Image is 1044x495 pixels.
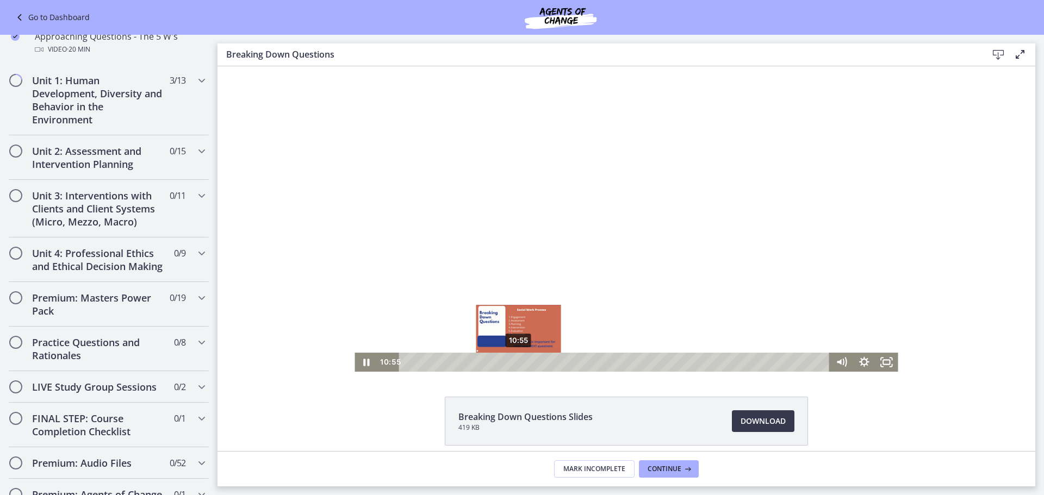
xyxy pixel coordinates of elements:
[226,48,970,61] h3: Breaking Down Questions
[170,145,185,158] span: 0 / 15
[732,410,794,432] a: Download
[170,456,185,469] span: 0 / 52
[458,423,593,432] span: 419 KB
[658,286,681,305] button: Fullscreen
[32,336,165,362] h2: Practice Questions and Rationales
[174,247,185,260] span: 0 / 9
[32,291,165,317] h2: Premium: Masters Power Pack
[174,336,185,349] span: 0 / 8
[639,460,699,478] button: Continue
[170,189,185,202] span: 0 / 11
[458,410,593,423] span: Breaking Down Questions Slides
[635,286,658,305] button: Show settings menu
[32,412,165,438] h2: FINAL STEP: Course Completion Checklist
[32,189,165,228] h2: Unit 3: Interventions with Clients and Client Systems (Micro, Mezzo, Macro)
[32,247,165,273] h2: Unit 4: Professional Ethics and Ethical Decision Making
[32,456,165,469] h2: Premium: Audio Files
[648,465,681,473] span: Continue
[170,291,185,304] span: 0 / 19
[174,412,185,425] span: 0 / 1
[174,380,185,393] span: 0 / 2
[32,74,165,126] h2: Unit 1: Human Development, Diversity and Behavior in the Environment
[563,465,625,473] span: Mark Incomplete
[32,380,165,393] h2: LIVE Study Group Sessions
[67,43,90,56] span: · 20 min
[11,32,20,41] i: Completed
[32,145,165,171] h2: Unit 2: Assessment and Intervention Planning
[554,460,635,478] button: Mark Incomplete
[217,66,1035,372] iframe: Video Lesson
[35,30,204,56] div: Approaching Questions - The 5 W's
[35,43,204,56] div: Video
[613,286,636,305] button: Mute
[495,4,626,30] img: Agents of Change Social Work Test Prep
[13,11,90,24] a: Go to Dashboard
[170,74,185,87] span: 3 / 13
[741,415,786,428] span: Download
